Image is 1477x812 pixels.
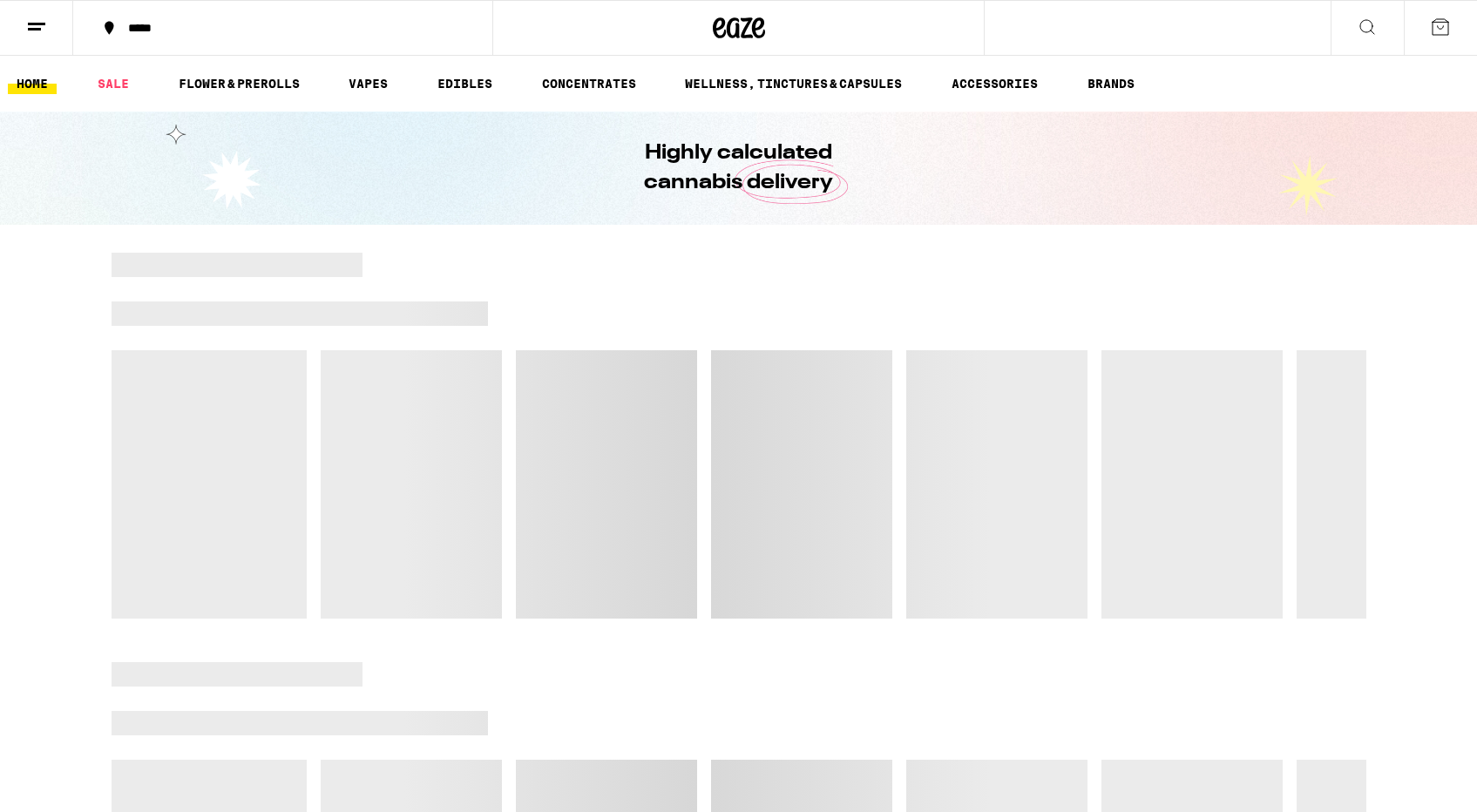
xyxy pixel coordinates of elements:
a: VAPES [340,73,396,94]
a: EDIBLES [429,73,501,94]
a: SALE [89,73,138,94]
a: FLOWER & PREROLLS [170,73,308,94]
h1: Highly calculated cannabis delivery [595,139,883,198]
a: CONCENTRATES [533,73,645,94]
a: WELLNESS, TINCTURES & CAPSULES [676,73,911,94]
a: HOME [8,73,57,94]
a: BRANDS [1079,73,1143,94]
a: ACCESSORIES [943,73,1047,94]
